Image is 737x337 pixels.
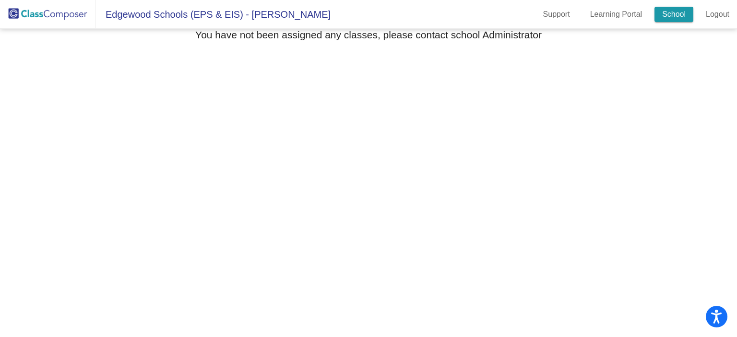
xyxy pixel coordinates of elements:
a: Learning Portal [582,7,650,22]
a: Support [535,7,578,22]
a: School [654,7,693,22]
a: Logout [698,7,737,22]
h3: You have not been assigned any classes, please contact school Administrator [195,29,542,41]
span: Edgewood Schools (EPS & EIS) - [PERSON_NAME] [96,7,331,22]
